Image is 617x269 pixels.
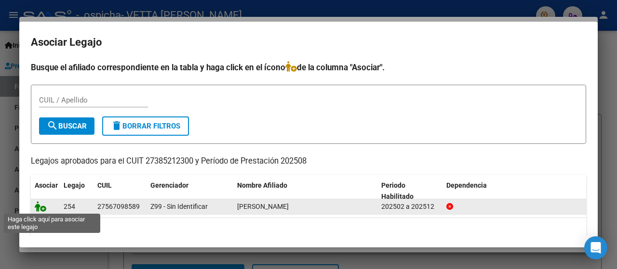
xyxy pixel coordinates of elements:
div: 202502 a 202512 [381,201,439,212]
datatable-header-cell: Gerenciador [147,175,233,207]
mat-icon: search [47,120,58,131]
span: LIRA CRUZ FLORENCIA MERCEDES [237,203,289,210]
h2: Asociar Legajo [31,33,586,51]
span: Borrar Filtros [111,122,180,130]
span: Legajo [64,181,85,189]
datatable-header-cell: Dependencia [443,175,587,207]
div: 1 registros [31,218,586,242]
span: Periodo Habilitado [381,181,414,200]
span: 254 [64,203,75,210]
h4: Busque el afiliado correspondiente en la tabla y haga click en el ícono de la columna "Asociar". [31,61,586,74]
p: Legajos aprobados para el CUIT 27385212300 y Período de Prestación 202508 [31,155,586,167]
mat-icon: delete [111,120,122,131]
datatable-header-cell: Asociar [31,175,60,207]
div: Open Intercom Messenger [584,236,607,259]
datatable-header-cell: Legajo [60,175,94,207]
datatable-header-cell: Nombre Afiliado [233,175,377,207]
span: Dependencia [446,181,487,189]
button: Borrar Filtros [102,116,189,136]
button: Buscar [39,117,94,135]
span: Z99 - Sin Identificar [150,203,208,210]
datatable-header-cell: CUIL [94,175,147,207]
span: CUIL [97,181,112,189]
span: Buscar [47,122,87,130]
span: Gerenciador [150,181,188,189]
div: 27567098589 [97,201,140,212]
span: Nombre Afiliado [237,181,287,189]
datatable-header-cell: Periodo Habilitado [377,175,443,207]
span: Asociar [35,181,58,189]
